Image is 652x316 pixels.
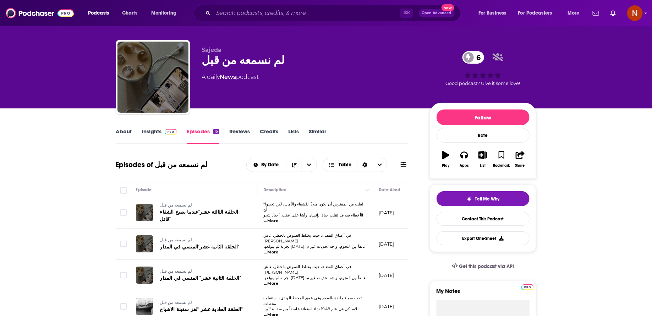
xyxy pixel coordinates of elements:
[437,288,530,300] label: My Notes
[493,164,510,168] div: Bookmark
[437,191,530,206] button: tell me why sparkleTell Me Why
[160,269,192,274] span: لم نسمعه من قبل
[160,237,192,242] span: لم نسمعه من قبل
[419,9,455,17] button: Open AdvancedNew
[261,162,281,167] span: By Date
[473,146,492,172] button: List
[287,158,302,172] button: Sort Direction
[459,263,514,269] span: Get this podcast via API
[264,233,351,243] span: في أعماق الفضاء، حيث يختلط الغموض بالخطر، عاش [PERSON_NAME]
[160,306,243,312] span: الحلقة الحادية عشر "لغز سفينة الاشباح"
[160,300,192,305] span: لم نسمعه من قبل
[627,5,643,21] button: Show profile menu
[460,164,469,168] div: Apps
[466,196,472,202] img: tell me why sparkle
[480,164,486,168] div: List
[492,146,511,172] button: Bookmark
[379,241,394,247] p: [DATE]
[511,146,529,172] button: Share
[120,303,127,310] span: Toggle select row
[187,128,219,144] a: Episodes15
[201,5,467,21] div: Search podcasts, credits, & more...
[442,164,449,168] div: Play
[264,264,351,275] span: في أعماق الفضاء، حيث يختلط الغموض بالخطر، عاش [PERSON_NAME]
[475,196,499,202] span: Tell Me Why
[323,158,388,172] button: Choose View
[568,8,580,18] span: More
[264,281,278,286] span: ...More
[264,218,278,224] span: ...More
[120,241,127,247] span: Toggle select row
[160,209,245,223] a: الحلقة الثالثة عشر"عندما يصبح الشفاء قاتل"
[521,284,534,290] img: Podchaser Pro
[422,11,451,15] span: Open Advanced
[379,272,394,278] p: [DATE]
[264,295,362,306] span: تحت سماء ملبدة بالغيوم وفي عمق المحيط الهندي، استقبلت محطات
[442,4,454,11] span: New
[213,129,219,134] div: 15
[514,7,563,19] button: open menu
[151,8,176,18] span: Monitoring
[264,306,360,311] span: اللاسلكي في عام 1948 نداء استغاثة غامضاً من سفينة "أورا
[478,8,506,18] span: For Business
[430,47,536,91] div: 6Good podcast? Give it some love!
[518,8,552,18] span: For Podcasters
[264,186,286,194] div: Description
[220,74,236,80] a: News
[521,283,534,290] a: Pro website
[160,268,245,275] a: لم نسمعه من قبل
[590,7,602,19] a: Show notifications dropdown
[437,212,530,226] a: Contact This Podcast
[160,275,245,282] a: الحلقة الثانية عشر" المنسي في المدار"
[260,128,278,144] a: Credits
[165,129,177,135] img: Podchaser Pro
[202,47,222,53] span: Sajeda
[437,231,530,245] button: Export One-Sheet
[563,7,588,19] button: open menu
[446,258,520,275] a: Get this podcast via API
[302,158,317,172] button: open menu
[264,250,278,255] span: ...More
[363,186,372,194] button: Column Actions
[88,8,109,18] span: Podcasts
[117,42,188,113] img: لم نسمعه من قبل
[160,300,245,306] a: لم نسمعه من قبل
[160,202,245,209] a: لم نسمعه من قبل
[357,158,372,172] div: Sort Direction
[339,162,351,167] span: Table
[160,306,245,313] a: الحلقة الحادية عشر "لغز سفينة الاشباح"
[264,275,366,280] span: تجربة لم يتوقعها [DATE]. عالقاً بين النجوم، واجه تحديات غير م
[379,210,394,216] p: [DATE]
[437,109,530,125] button: Follow
[288,128,299,144] a: Lists
[160,203,192,208] span: لم نسمعه من قبل
[146,7,186,19] button: open menu
[160,243,245,251] a: الحلقة الثانية عشر"المنسي في المدار"
[246,158,317,172] h2: Choose List sort
[160,237,245,243] a: لم نسمعه من قبل
[116,128,132,144] a: About
[400,9,413,18] span: ⌘ K
[160,275,241,281] span: الحلقة الثانية عشر" المنسي في المدار"
[437,128,530,143] div: Rate
[160,244,240,250] span: الحلقة الثانية عشر"المنسي في المدار"
[6,6,74,20] img: Podchaser - Follow, Share and Rate Podcasts
[247,162,287,167] button: open menu
[627,5,643,21] img: User Profile
[608,7,619,19] a: Show notifications dropdown
[455,146,473,172] button: Apps
[136,186,152,194] div: Episode
[309,128,326,144] a: Similar
[515,164,525,168] div: Share
[202,73,259,81] div: A daily podcast
[229,128,250,144] a: Reviews
[473,7,515,19] button: open menu
[264,202,365,212] span: “الطب من المفترض أن يكون ملاذًا للشفاء والأمان، لكن تخيلوا أن
[120,272,127,278] span: Toggle select row
[120,209,127,216] span: Toggle select row
[462,51,484,64] a: 6
[470,51,484,64] span: 6
[627,5,643,21] span: Logged in as AdelNBM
